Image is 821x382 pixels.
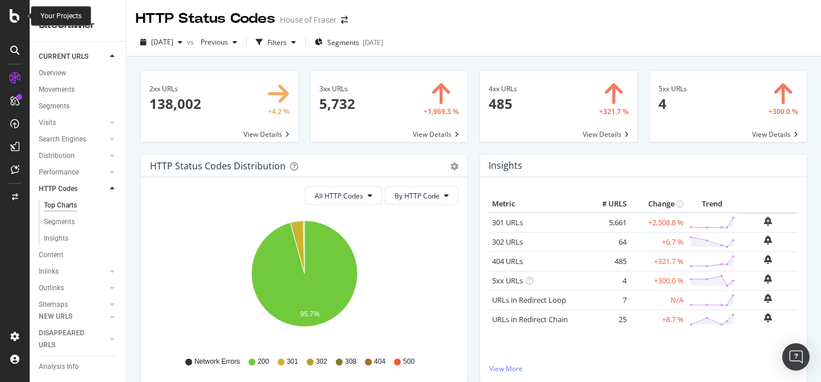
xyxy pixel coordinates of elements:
[150,214,458,346] svg: A chart.
[39,266,107,278] a: Inlinks
[327,38,359,47] span: Segments
[492,314,568,324] a: URLs in Redirect Chain
[196,37,228,47] span: Previous
[196,33,242,51] button: Previous
[310,33,388,51] button: Segments[DATE]
[584,251,629,271] td: 485
[151,37,173,47] span: 2025 Aug. 22nd
[403,357,414,367] span: 500
[363,38,383,47] div: [DATE]
[584,290,629,310] td: 7
[39,361,118,373] a: Analysis Info
[629,232,686,251] td: +6.7 %
[686,196,738,213] th: Trend
[44,216,75,228] div: Segments
[315,191,363,201] span: All HTTP Codes
[492,217,523,227] a: 301 URLs
[39,67,66,79] div: Overview
[39,299,68,311] div: Sitemaps
[584,232,629,251] td: 64
[374,357,385,367] span: 404
[489,158,522,173] h4: Insights
[584,213,629,233] td: 5,661
[280,14,336,26] div: House of Fraser
[39,84,75,96] div: Movements
[629,251,686,271] td: +321.7 %
[492,295,566,305] a: URLs in Redirect Loop
[584,196,629,213] th: # URLS
[764,274,772,283] div: bell-plus
[764,255,772,264] div: bell-plus
[629,213,686,233] td: +2,508.8 %
[39,249,63,261] div: Content
[39,299,107,311] a: Sitemaps
[584,271,629,290] td: 4
[39,282,107,294] a: Outlinks
[267,38,287,47] div: Filters
[136,9,275,29] div: HTTP Status Codes
[136,33,187,51] button: [DATE]
[44,200,118,212] a: Top Charts
[39,150,107,162] a: Distribution
[764,235,772,245] div: bell-plus
[39,282,64,294] div: Outlinks
[305,186,382,205] button: All HTTP Codes
[629,310,686,329] td: +8.7 %
[489,364,798,373] a: View More
[39,117,107,129] a: Visits
[40,11,82,21] div: Your Projects
[39,311,107,323] a: NEW URLS
[39,311,72,323] div: NEW URLS
[39,133,86,145] div: Search Engines
[629,271,686,290] td: +300.0 %
[39,249,118,261] a: Content
[39,266,59,278] div: Inlinks
[782,343,810,371] div: Open Intercom Messenger
[258,357,269,367] span: 200
[39,84,118,96] a: Movements
[39,166,107,178] a: Performance
[39,51,107,63] a: CURRENT URLS
[39,100,118,112] a: Segments
[39,150,75,162] div: Distribution
[39,183,107,195] a: HTTP Codes
[385,186,458,205] button: By HTTP Code
[492,275,523,286] a: 5xx URLs
[39,117,56,129] div: Visits
[44,200,77,212] div: Top Charts
[492,237,523,247] a: 302 URLs
[44,233,68,245] div: Insights
[395,191,440,201] span: By HTTP Code
[39,361,79,373] div: Analysis Info
[584,310,629,329] td: 25
[39,327,96,351] div: DISAPPEARED URLS
[345,357,356,367] span: 308
[39,166,79,178] div: Performance
[39,51,88,63] div: CURRENT URLS
[764,294,772,303] div: bell-plus
[629,290,686,310] td: N/A
[39,100,70,112] div: Segments
[450,162,458,170] div: gear
[764,217,772,226] div: bell-plus
[194,357,240,367] span: Network Errors
[39,67,118,79] a: Overview
[316,357,327,367] span: 302
[44,233,118,245] a: Insights
[44,216,118,228] a: Segments
[489,196,584,213] th: Metric
[39,183,78,195] div: HTTP Codes
[287,357,298,367] span: 301
[629,196,686,213] th: Change
[300,310,320,318] text: 95.7%
[187,37,196,47] span: vs
[251,33,300,51] button: Filters
[39,327,107,351] a: DISAPPEARED URLS
[764,313,772,322] div: bell-plus
[39,133,107,145] a: Search Engines
[341,16,348,24] div: arrow-right-arrow-left
[492,256,523,266] a: 404 URLs
[150,160,286,172] div: HTTP Status Codes Distribution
